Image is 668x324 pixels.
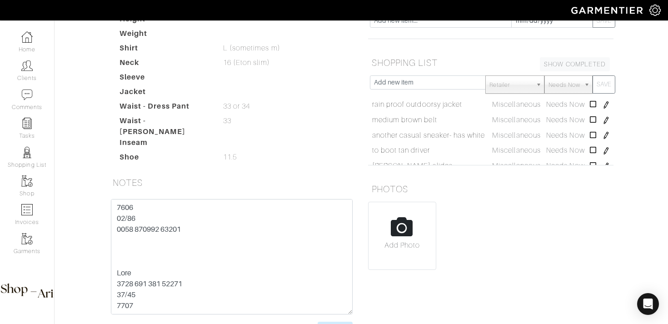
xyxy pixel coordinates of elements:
h5: NOTES [109,174,354,192]
dt: Waist - Dress Pant [113,101,216,115]
div: Open Intercom Messenger [637,293,659,315]
img: clients-icon-6bae9207a08558b7cb47a8932f037763ab4055f8c8b6bfacd5dc20c3e0201464.png [21,60,33,71]
dt: Height [113,14,216,28]
dt: Neck [113,57,216,72]
button: SAVE [593,75,615,94]
textarea: 7606 02/86 0058 870992 63201 Lore 3728 691 381 52271 37/45 7707 IPSUMDO: 07 Sita Consec Adip, Eli... [111,199,353,314]
dt: Sleeve [113,72,216,86]
img: orders-icon-0abe47150d42831381b5fb84f609e132dff9fe21cb692f30cb5eec754e2cba89.png [21,204,33,215]
span: Miscellaneous [492,162,541,170]
img: pen-cf24a1663064a2ec1b9c1bd2387e9de7a2fa800b781884d57f21acf72779bad2.png [603,101,610,109]
span: L (sometimes m) [223,43,280,54]
span: Miscellaneous [492,146,541,155]
h5: SHOPPING LIST [368,54,613,72]
dt: Shoe [113,152,216,166]
dt: Weight [113,28,216,43]
span: Needs Now [546,131,584,140]
span: Needs Now [546,162,584,170]
span: 33 [223,115,231,126]
img: pen-cf24a1663064a2ec1b9c1bd2387e9de7a2fa800b781884d57f21acf72779bad2.png [603,163,610,170]
img: stylists-icon-eb353228a002819b7ec25b43dbf5f0378dd9e0616d9560372ff212230b889e62.png [21,147,33,158]
input: Add new item... [370,14,512,28]
a: medium brown belt [372,115,437,125]
input: Add new item [370,75,486,90]
dt: Jacket [113,86,216,101]
span: Miscellaneous [492,131,541,140]
img: gear-icon-white-bd11855cb880d31180b6d7d6211b90ccbf57a29d726f0c71d8c61bd08dd39cc2.png [649,5,661,16]
span: Needs Now [546,100,584,109]
img: pen-cf24a1663064a2ec1b9c1bd2387e9de7a2fa800b781884d57f21acf72779bad2.png [603,117,610,124]
span: 16 (Eton slim) [223,57,270,68]
span: Needs Now [546,146,584,155]
span: 33 or 34 [223,101,250,112]
button: SAVE [593,14,615,28]
img: comment-icon-a0a6a9ef722e966f86d9cbdc48e553b5cf19dbc54f86b18d962a5391bc8f6eb6.png [21,89,33,100]
img: garmentier-logo-header-white-b43fb05a5012e4ada735d5af1a66efaba907eab6374d6393d1fbf88cb4ef424d.png [567,2,649,18]
dt: Shirt [113,43,216,57]
a: SHOW COMPLETED [540,57,610,71]
span: Miscellaneous [492,116,541,124]
img: pen-cf24a1663064a2ec1b9c1bd2387e9de7a2fa800b781884d57f21acf72779bad2.png [603,147,610,155]
h5: PHOTOS [368,180,613,198]
img: garments-icon-b7da505a4dc4fd61783c78ac3ca0ef83fa9d6f193b1c9dc38574b1d14d53ca28.png [21,175,33,187]
a: another casual sneaker- has white [372,130,485,141]
dt: Inseam [113,137,216,152]
a: rain proof outdoorsy jacket [372,99,462,110]
dt: Waist - [PERSON_NAME] [113,115,216,137]
span: Needs Now [546,116,584,124]
img: garments-icon-b7da505a4dc4fd61783c78ac3ca0ef83fa9d6f193b1c9dc38574b1d14d53ca28.png [21,233,33,244]
img: reminder-icon-8004d30b9f0a5d33ae49ab947aed9ed385cf756f9e5892f1edd6e32f2345188e.png [21,118,33,129]
span: Miscellaneous [492,100,541,109]
span: Retailer [489,76,532,94]
img: dashboard-icon-dbcd8f5a0b271acd01030246c82b418ddd0df26cd7fceb0bd07c9910d44c42f6.png [21,31,33,43]
span: 11.5 [223,152,237,163]
a: [PERSON_NAME] slides [372,160,453,171]
span: Needs Now [548,76,580,94]
a: to boot tan driver [372,145,430,156]
img: pen-cf24a1663064a2ec1b9c1bd2387e9de7a2fa800b781884d57f21acf72779bad2.png [603,132,610,139]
